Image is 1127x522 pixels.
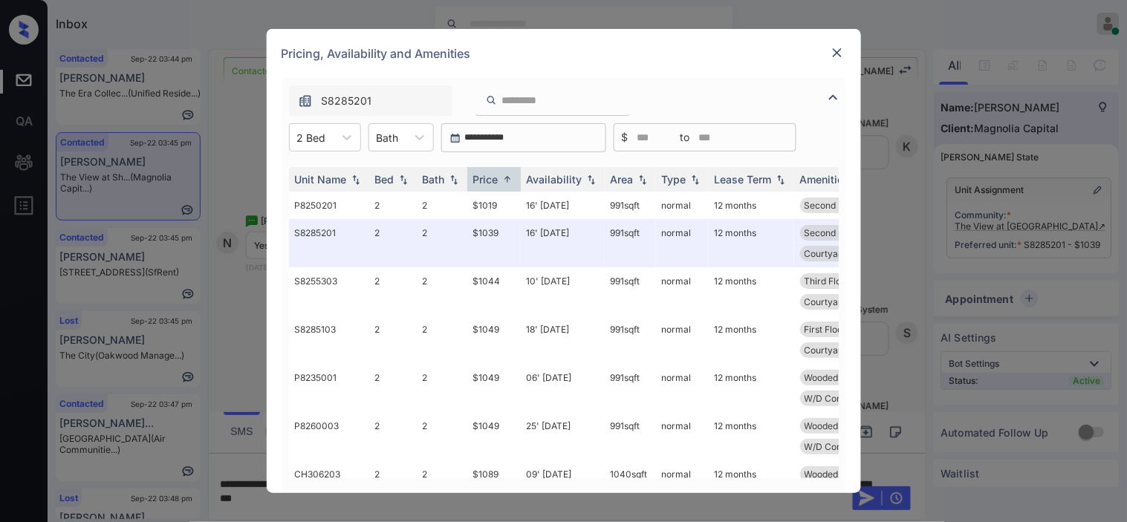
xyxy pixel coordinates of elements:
[369,316,417,364] td: 2
[805,372,862,383] span: Wooded View
[375,173,394,186] div: Bed
[605,412,656,460] td: 991 sqft
[605,460,656,509] td: 1040 sqft
[527,173,582,186] div: Availability
[417,316,467,364] td: 2
[446,174,461,185] img: sorting
[709,267,794,316] td: 12 months
[369,364,417,412] td: 2
[709,364,794,412] td: 12 months
[805,248,870,259] span: Courtyard view
[805,275,851,287] span: Third Floor
[521,192,605,219] td: 16' [DATE]
[521,267,605,316] td: 10' [DATE]
[805,441,878,452] span: W/D Connections
[289,219,369,267] td: S8285201
[605,219,656,267] td: 991 sqft
[289,316,369,364] td: S8285103
[521,364,605,412] td: 06' [DATE]
[467,219,521,267] td: $1039
[584,174,599,185] img: sorting
[467,316,521,364] td: $1049
[467,267,521,316] td: $1044
[467,412,521,460] td: $1049
[830,45,845,60] img: close
[369,267,417,316] td: 2
[622,129,629,146] span: $
[656,460,709,509] td: normal
[605,364,656,412] td: 991 sqft
[467,192,521,219] td: $1019
[605,267,656,316] td: 991 sqft
[417,412,467,460] td: 2
[656,412,709,460] td: normal
[369,412,417,460] td: 2
[417,192,467,219] td: 2
[417,267,467,316] td: 2
[805,345,870,356] span: Courtyard view
[289,364,369,412] td: P8235001
[709,192,794,219] td: 12 months
[423,173,445,186] div: Bath
[805,420,862,431] span: Wooded View
[289,412,369,460] td: P8260003
[656,219,709,267] td: normal
[369,460,417,509] td: 2
[369,192,417,219] td: 2
[417,364,467,412] td: 2
[805,324,847,335] span: First Floor
[605,316,656,364] td: 991 sqft
[500,174,515,185] img: sorting
[709,460,794,509] td: 12 months
[369,219,417,267] td: 2
[417,460,467,509] td: 2
[295,173,347,186] div: Unit Name
[473,173,498,186] div: Price
[656,316,709,364] td: normal
[709,219,794,267] td: 12 months
[605,192,656,219] td: 991 sqft
[656,364,709,412] td: normal
[715,173,772,186] div: Lease Term
[348,174,363,185] img: sorting
[396,174,411,185] img: sorting
[773,174,788,185] img: sorting
[417,219,467,267] td: 2
[709,316,794,364] td: 12 months
[521,316,605,364] td: 18' [DATE]
[611,173,634,186] div: Area
[289,267,369,316] td: S8255303
[635,174,650,185] img: sorting
[322,93,372,109] span: S8285201
[289,460,369,509] td: CH306203
[688,174,703,185] img: sorting
[267,29,861,78] div: Pricing, Availability and Amenities
[805,227,860,238] span: Second Floor
[681,129,690,146] span: to
[467,364,521,412] td: $1049
[800,173,850,186] div: Amenities
[662,173,686,186] div: Type
[825,88,842,106] img: icon-zuma
[298,94,313,108] img: icon-zuma
[656,192,709,219] td: normal
[521,460,605,509] td: 09' [DATE]
[805,469,862,480] span: Wooded View
[486,94,497,107] img: icon-zuma
[805,296,870,307] span: Courtyard view
[656,267,709,316] td: normal
[521,412,605,460] td: 25' [DATE]
[467,460,521,509] td: $1089
[521,219,605,267] td: 16' [DATE]
[805,393,878,404] span: W/D Connections
[289,192,369,219] td: P8250201
[709,412,794,460] td: 12 months
[805,200,860,211] span: Second Floor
